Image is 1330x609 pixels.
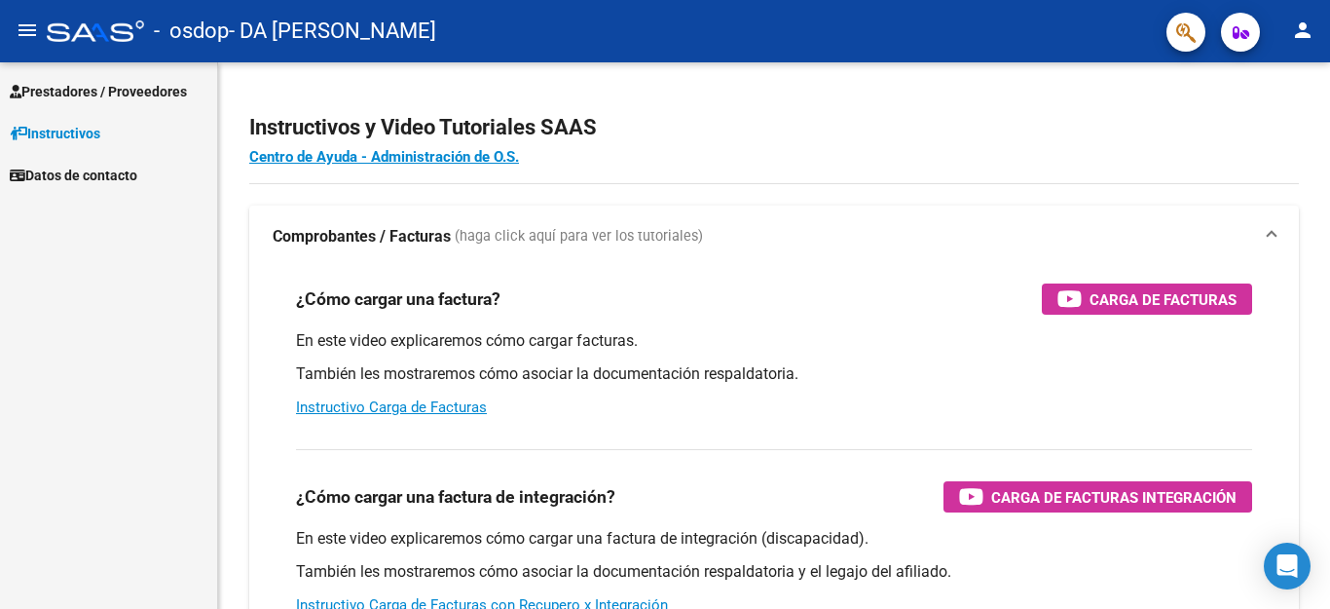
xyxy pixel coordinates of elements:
span: Prestadores / Proveedores [10,81,187,102]
h3: ¿Cómo cargar una factura de integración? [296,483,615,511]
p: En este video explicaremos cómo cargar facturas. [296,330,1252,352]
p: En este video explicaremos cómo cargar una factura de integración (discapacidad). [296,528,1252,550]
span: Carga de Facturas Integración [991,485,1237,510]
mat-expansion-panel-header: Comprobantes / Facturas (haga click aquí para ver los tutoriales) [249,206,1299,268]
p: También les mostraremos cómo asociar la documentación respaldatoria. [296,363,1252,385]
h3: ¿Cómo cargar una factura? [296,285,500,313]
h2: Instructivos y Video Tutoriales SAAS [249,109,1299,146]
button: Carga de Facturas Integración [943,481,1252,513]
p: También les mostraremos cómo asociar la documentación respaldatoria y el legajo del afiliado. [296,561,1252,583]
a: Instructivo Carga de Facturas [296,399,487,416]
span: Instructivos [10,123,100,144]
span: (haga click aquí para ver los tutoriales) [455,226,703,247]
button: Carga de Facturas [1042,284,1252,315]
mat-icon: menu [16,19,39,42]
span: Carga de Facturas [1090,287,1237,312]
a: Centro de Ayuda - Administración de O.S. [249,148,519,166]
span: - DA [PERSON_NAME] [229,10,436,53]
mat-icon: person [1291,19,1314,42]
div: Open Intercom Messenger [1264,543,1311,590]
strong: Comprobantes / Facturas [273,226,451,247]
span: - osdop [154,10,229,53]
span: Datos de contacto [10,165,137,186]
